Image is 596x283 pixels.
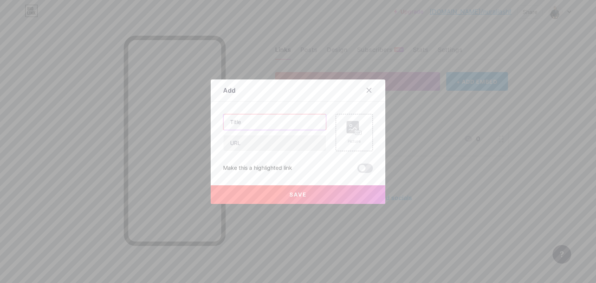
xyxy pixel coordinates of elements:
[211,185,385,204] button: Save
[223,135,326,151] input: URL
[223,86,236,95] div: Add
[347,138,362,144] div: Picture
[289,191,307,198] span: Save
[223,114,326,130] input: Title
[223,164,292,173] div: Make this a highlighted link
